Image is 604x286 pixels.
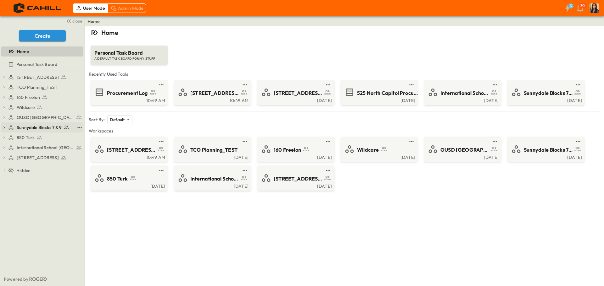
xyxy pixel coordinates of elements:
div: International School San Franciscotest [1,143,83,153]
span: Home [17,48,29,55]
a: TCO Planning_TEST [175,144,249,154]
span: [STREET_ADDRESS] [190,89,239,97]
div: Wildcaretest [1,102,83,112]
img: 4f72bfc4efa7236828875bac24094a5ddb05241e32d018417354e964050affa1.png [8,2,68,15]
span: Personal Task Board [16,61,57,67]
p: Home [101,28,118,37]
span: 525 North Capitol Procurement Log [357,89,418,97]
a: Home [1,47,82,56]
button: Create [19,30,66,41]
a: 10:49 AM [92,97,165,102]
nav: breadcrumbs [87,18,103,24]
a: 10:49 AM [92,154,165,159]
button: test [158,81,165,89]
span: Sunnydale Blocks 7 & 9 [17,124,62,131]
a: 160 Freelon [8,93,82,102]
a: [DATE] [509,97,582,102]
a: Sunnydale Blocks 7 & 9 [509,144,582,154]
span: 850 Turk [107,175,128,182]
div: [STREET_ADDRESS]test [1,153,83,163]
button: test [324,167,332,174]
div: Personal Task Boardtest [1,59,83,69]
button: test [324,138,332,145]
h6: 5 [570,3,572,8]
a: 10:49 AM [175,97,249,102]
span: Hidden [16,167,31,174]
div: TCO Planning_TESTtest [1,82,83,92]
a: Personal Task Board [1,60,82,69]
button: test [241,138,249,145]
span: Sunnydale Blocks 7 & 9 [524,89,573,97]
button: test [158,138,165,145]
span: Wildcare [357,146,379,154]
a: OUSD [GEOGRAPHIC_DATA] [425,144,499,154]
span: [STREET_ADDRESS] [274,175,322,182]
a: 850 Turk [92,173,165,183]
img: Profile Picture [590,3,599,13]
span: [STREET_ADDRESS] [17,154,59,161]
a: Sunnydale Blocks 7 & 9 [8,123,75,132]
a: [DATE] [509,154,582,159]
button: test [241,81,249,89]
a: [STREET_ADDRESS] [259,173,332,183]
span: close [72,18,82,24]
a: [DATE] [342,97,415,102]
a: [STREET_ADDRESS] [8,153,82,162]
button: test [574,81,582,89]
span: Workspaces [89,128,600,134]
a: International School [GEOGRAPHIC_DATA] [425,87,499,97]
button: test [408,81,415,89]
span: [STREET_ADDRESS] [17,74,59,80]
span: TCO Planning_TEST [17,84,58,90]
span: Sunnydale Blocks 7 & 9 [524,146,573,154]
a: Personal Task BoardA DEFAULT TASK BOARD FOR MY STUFF [90,39,168,65]
span: International School San Francisco [17,144,74,151]
div: [STREET_ADDRESS]test [1,72,83,82]
div: 160 Freelontest [1,92,83,102]
button: test [491,138,499,145]
button: test [324,81,332,89]
span: A DEFAULT TASK BOARD FOR MY STUFF [94,57,164,61]
button: 5 [561,3,574,14]
span: International School [GEOGRAPHIC_DATA] [190,175,239,182]
button: test [574,138,582,145]
span: International School [GEOGRAPHIC_DATA] [440,89,489,97]
div: [DATE] [92,183,165,188]
div: OUSD [GEOGRAPHIC_DATA]test [1,112,83,122]
button: test [408,138,415,145]
a: [DATE] [259,154,332,159]
a: [DATE] [425,97,499,102]
a: International School San Francisco [8,143,82,152]
button: test [158,167,165,174]
div: [DATE] [175,154,249,159]
a: 525 North Capitol Procurement Log [342,87,415,97]
span: Recently Used Tools [89,71,600,77]
span: OUSD [GEOGRAPHIC_DATA] [17,114,74,121]
span: Wildcare [17,104,35,111]
p: 30 [580,3,585,8]
span: 160 Freelon [274,146,301,154]
a: 850 Turk [8,133,82,142]
a: [STREET_ADDRESS] [92,144,165,154]
a: [DATE] [425,154,499,159]
div: [DATE] [259,97,332,102]
a: [DATE] [175,183,249,188]
a: Sunnydale Blocks 7 & 9 [509,87,582,97]
a: [DATE] [342,154,415,159]
button: test [76,124,83,131]
button: test [241,167,249,174]
span: 850 Turk [17,134,35,141]
div: 850 Turktest [1,132,83,143]
a: TCO Planning_TEST [8,83,82,92]
span: 160 Freelon [17,94,40,100]
a: International School [GEOGRAPHIC_DATA] [175,173,249,183]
